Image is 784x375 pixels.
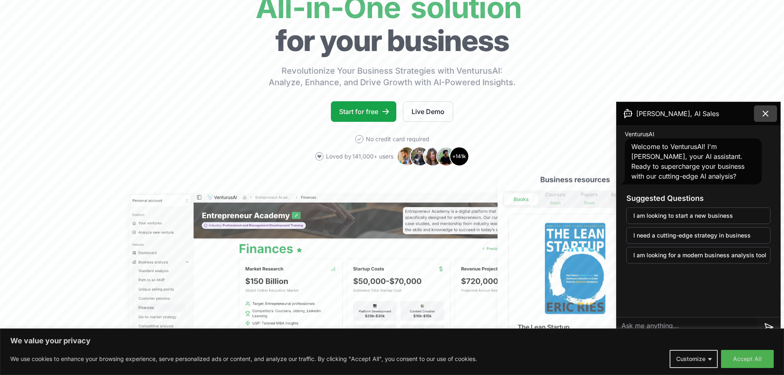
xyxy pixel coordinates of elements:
[625,130,654,138] span: VenturusAI
[403,101,453,122] a: Live Demo
[397,147,416,166] img: Avatar 1
[626,227,770,244] button: I need a cutting-edge strategy in business
[436,147,456,166] img: Avatar 4
[636,109,719,119] span: [PERSON_NAME], AI Sales
[626,207,770,224] button: I am looking to start a new business
[670,350,718,368] button: Customize
[626,247,770,263] button: I am looking for a modern business analysis tool
[10,354,477,364] p: We use cookies to enhance your browsing experience, serve personalized ads or content, and analyz...
[626,193,770,204] h3: Suggested Questions
[631,142,744,180] span: Welcome to VenturusAI! I'm [PERSON_NAME], your AI assistant. Ready to supercharge your business w...
[10,336,774,346] p: We value your privacy
[423,147,443,166] img: Avatar 3
[721,350,774,368] button: Accept All
[331,101,396,122] a: Start for free
[410,147,430,166] img: Avatar 2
